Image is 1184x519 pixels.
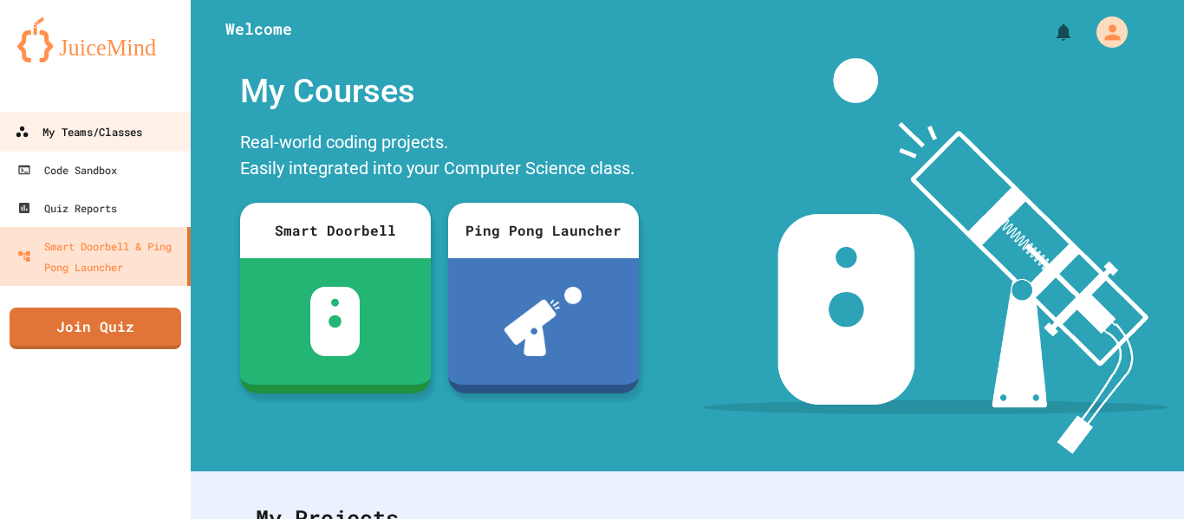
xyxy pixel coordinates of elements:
[15,121,142,143] div: My Teams/Classes
[10,308,181,349] a: Join Quiz
[17,198,117,218] div: Quiz Reports
[240,203,431,258] div: Smart Doorbell
[1078,12,1132,52] div: My Account
[231,58,647,125] div: My Courses
[17,236,180,277] div: Smart Doorbell & Ping Pong Launcher
[448,203,639,258] div: Ping Pong Launcher
[703,58,1168,454] img: banner-image-my-projects.png
[231,125,647,190] div: Real-world coding projects. Easily integrated into your Computer Science class.
[310,287,360,356] img: sdb-white.svg
[504,287,582,356] img: ppl-with-ball.png
[17,159,117,180] div: Code Sandbox
[1021,17,1078,47] div: My Notifications
[17,17,173,62] img: logo-orange.svg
